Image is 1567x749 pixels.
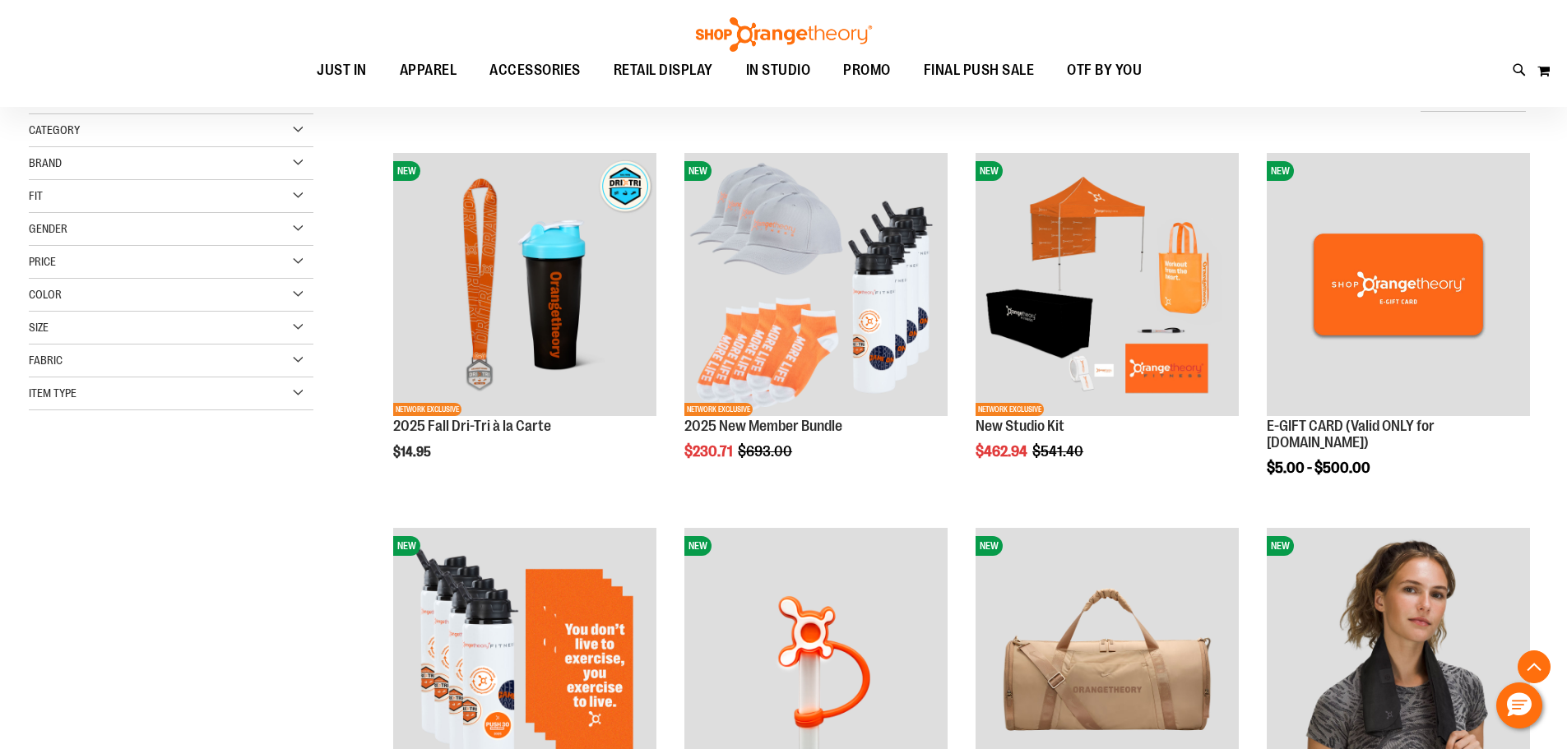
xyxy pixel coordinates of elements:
[1050,52,1158,90] a: OTF BY YOU
[489,52,581,89] span: ACCESSORIES
[1267,153,1530,416] img: E-GIFT CARD (Valid ONLY for ShopOrangetheory.com)
[29,321,49,334] span: Size
[400,52,457,89] span: APPAREL
[843,52,891,89] span: PROMO
[976,403,1044,416] span: NETWORK EXCLUSIVE
[738,443,795,460] span: $693.00
[29,288,62,301] span: Color
[976,443,1030,460] span: $462.94
[684,536,712,556] span: NEW
[976,153,1239,418] a: New Studio KitNEWNETWORK EXCLUSIVE
[317,52,367,89] span: JUST IN
[684,418,842,434] a: 2025 New Member Bundle
[1267,418,1435,451] a: E-GIFT CARD (Valid ONLY for [DOMAIN_NAME])
[976,161,1003,181] span: NEW
[827,52,907,90] a: PROMO
[907,52,1051,90] a: FINAL PUSH SALE
[746,52,811,89] span: IN STUDIO
[967,145,1247,502] div: product
[976,418,1064,434] a: New Studio Kit
[614,52,713,89] span: RETAIL DISPLAY
[29,386,76,400] span: Item Type
[393,161,420,181] span: NEW
[976,536,1003,556] span: NEW
[393,153,656,416] img: 2025 Fall Dri-Tri à la Carte
[684,161,712,181] span: NEW
[976,153,1239,416] img: New Studio Kit
[1267,153,1530,418] a: E-GIFT CARD (Valid ONLY for ShopOrangetheory.com)NEW
[1267,460,1370,476] span: $5.00 - $500.00
[393,445,433,460] span: $14.95
[29,123,80,136] span: Category
[393,403,461,416] span: NETWORK EXCLUSIVE
[693,17,874,52] img: Shop Orangetheory
[1267,161,1294,181] span: NEW
[597,52,730,90] a: RETAIL DISPLAY
[684,153,948,416] img: 2025 New Member Bundle
[1267,536,1294,556] span: NEW
[1067,52,1142,89] span: OTF BY YOU
[473,52,597,90] a: ACCESSORIES
[730,52,828,90] a: IN STUDIO
[684,403,753,416] span: NETWORK EXCLUSIVE
[924,52,1035,89] span: FINAL PUSH SALE
[1032,443,1086,460] span: $541.40
[29,255,56,268] span: Price
[393,418,551,434] a: 2025 Fall Dri-Tri à la Carte
[29,222,67,235] span: Gender
[393,536,420,556] span: NEW
[29,189,43,202] span: Fit
[684,443,735,460] span: $230.71
[300,52,383,89] a: JUST IN
[1496,682,1542,728] button: Hello, have a question? Let’s chat.
[676,145,956,502] div: product
[29,156,62,169] span: Brand
[1259,145,1538,517] div: product
[1518,650,1551,683] button: Back To Top
[385,145,665,502] div: product
[383,52,474,90] a: APPAREL
[393,153,656,418] a: 2025 Fall Dri-Tri à la CarteNEWNETWORK EXCLUSIVE
[684,153,948,418] a: 2025 New Member BundleNEWNETWORK EXCLUSIVE
[29,354,63,367] span: Fabric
